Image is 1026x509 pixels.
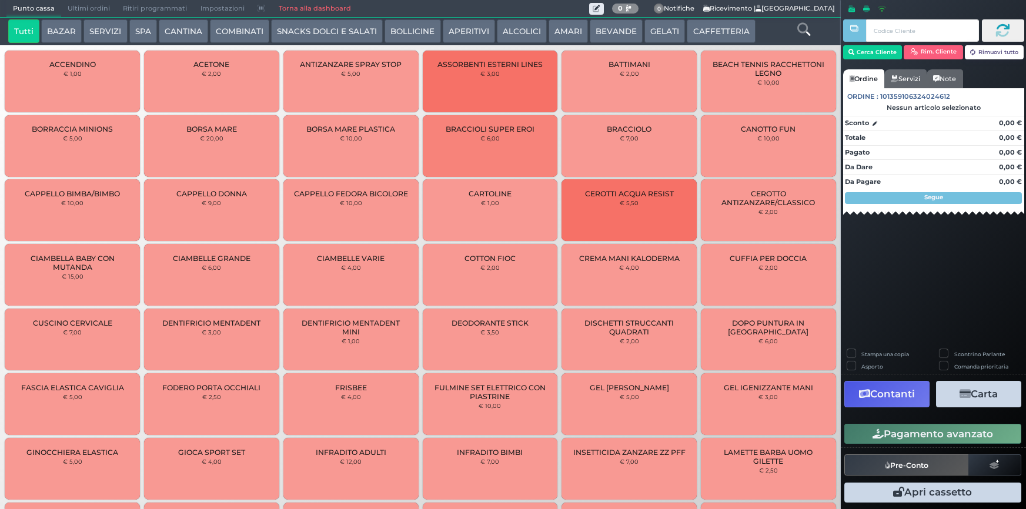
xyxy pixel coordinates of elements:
[480,329,499,336] small: € 3,50
[758,208,778,215] small: € 2,00
[620,199,639,206] small: € 5,50
[202,393,221,400] small: € 2,50
[497,19,547,43] button: ALCOLICI
[619,264,639,271] small: € 4,00
[162,319,260,327] span: DENTIFRICIO MENTADENT
[437,60,543,69] span: ASSORBENTI ESTERNI LINES
[61,1,116,17] span: Ultimi ordini
[758,337,778,344] small: € 6,00
[480,135,500,142] small: € 6,00
[317,254,385,263] span: CIAMBELLE VARIE
[83,19,127,43] button: SERVIZI
[480,264,500,271] small: € 2,00
[999,119,1022,127] strong: 0,00 €
[340,199,362,206] small: € 10,00
[999,163,1022,171] strong: 0,00 €
[26,448,118,457] span: GINOCCHIERA ELASTICA
[999,148,1022,156] strong: 0,00 €
[954,350,1005,358] label: Scontrino Parlante
[845,163,873,171] strong: Da Dare
[845,118,869,128] strong: Sconto
[306,125,395,133] span: BORSA MARE PLASTICA
[620,393,639,400] small: € 5,00
[927,69,962,88] a: Note
[202,70,221,77] small: € 2,00
[573,448,686,457] span: INSETTICIDA ZANZARE ZZ PFF
[757,135,780,142] small: € 10,00
[861,350,909,358] label: Stampa una copia
[999,178,1022,186] strong: 0,00 €
[173,254,250,263] span: CIAMBELLE GRANDE
[193,60,229,69] span: ACETONE
[293,319,409,336] span: DENTIFRICIO MENTADENT MINI
[21,383,124,392] span: FASCIA ELASTICA CAVIGLIA
[341,70,360,77] small: € 5,00
[443,19,495,43] button: APERITIVI
[654,4,664,14] span: 0
[129,19,157,43] button: SPA
[194,1,251,17] span: Impostazioni
[49,60,96,69] span: ACCENDINO
[847,92,878,102] span: Ordine :
[480,70,500,77] small: € 3,00
[620,458,639,465] small: € 7,00
[300,60,402,69] span: ANTIZANZARE SPRAY STOP
[64,70,82,77] small: € 1,00
[202,458,222,465] small: € 4,00
[843,103,1024,112] div: Nessun articolo selezionato
[999,133,1022,142] strong: 0,00 €
[25,189,120,198] span: CAPPELLO BIMBA/BIMBO
[759,467,778,474] small: € 2,50
[335,383,367,392] span: FRISBEE
[294,189,408,198] span: CAPPELLO FEDORA BICOLORE
[6,1,61,17] span: Punto cassa
[711,448,826,466] span: LAMETTE BARBA UOMO GILETTE
[845,178,881,186] strong: Da Pagare
[432,383,547,401] span: FULMINE SET ELETTRICO CON PIASTRINE
[385,19,440,43] button: BOLLICINE
[176,189,247,198] span: CAPPELLO DONNA
[880,92,950,102] span: 101359106324024612
[620,70,639,77] small: € 2,00
[741,125,796,133] span: CANOTTO FUN
[843,45,903,59] button: Cerca Cliente
[469,189,512,198] span: CARTOLINE
[457,448,523,457] span: INFRADITO BIMBI
[687,19,755,43] button: CAFFETTERIA
[904,45,963,59] button: Rim. Cliente
[62,273,83,280] small: € 15,00
[757,79,780,86] small: € 10,00
[711,189,826,207] span: CEROTTO ANTIZANZARE/CLASSICO
[730,254,807,263] span: CUFFIA PER DOCCIA
[342,337,360,344] small: € 1,00
[63,329,82,336] small: € 7,00
[585,189,674,198] span: CEROTTI ACQUA RESIST
[572,319,687,336] span: DISCHETTI STRUCCANTI QUADRATI
[159,19,208,43] button: CANTINA
[32,125,113,133] span: BORRACCIA MINIONS
[644,19,685,43] button: GELATI
[202,264,221,271] small: € 6,00
[590,383,669,392] span: GEL [PERSON_NAME]
[41,19,82,43] button: BAZAR
[844,483,1021,503] button: Apri cassetto
[620,135,639,142] small: € 7,00
[63,458,82,465] small: € 5,00
[63,393,82,400] small: € 5,00
[481,199,499,206] small: € 1,00
[162,383,260,392] span: FODERO PORTA OCCHIALI
[758,393,778,400] small: € 3,00
[924,193,943,201] strong: Segue
[884,69,927,88] a: Servizi
[609,60,650,69] span: BATTIMANI
[936,381,1021,407] button: Carta
[452,319,529,327] span: DEODORANTE STICK
[607,125,651,133] span: BRACCIOLO
[845,133,865,142] strong: Totale
[33,319,112,327] span: CUSCINO CERVICALE
[446,125,534,133] span: BRACCIOLI SUPER EROI
[202,329,221,336] small: € 3,00
[579,254,680,263] span: CREMA MANI KALODERMA
[866,19,978,42] input: Codice Cliente
[758,264,778,271] small: € 2,00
